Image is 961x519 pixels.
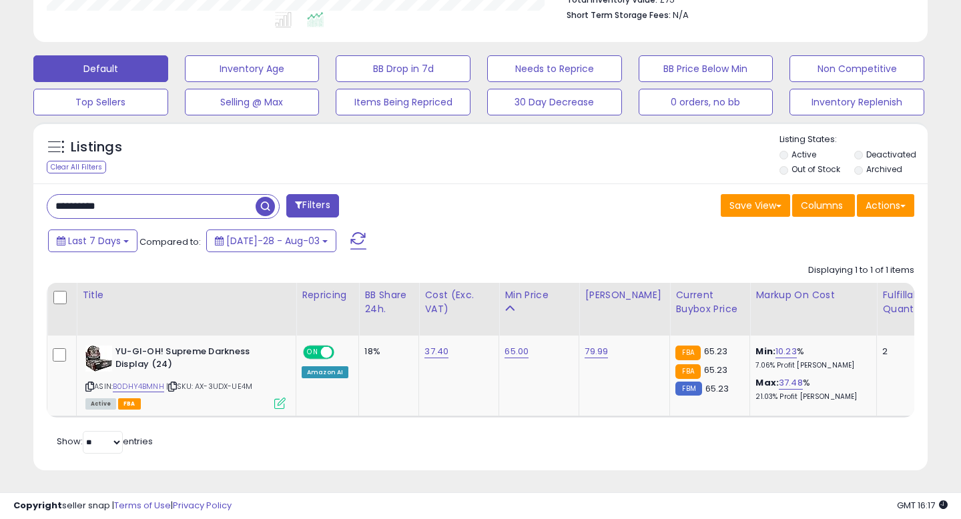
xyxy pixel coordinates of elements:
[302,288,353,302] div: Repricing
[792,194,855,217] button: Columns
[332,347,354,358] span: OFF
[173,499,232,512] a: Privacy Policy
[755,377,866,402] div: %
[585,345,608,358] a: 79.99
[755,392,866,402] p: 21.03% Profit [PERSON_NAME]
[85,346,286,408] div: ASIN:
[882,288,928,316] div: Fulfillable Quantity
[286,194,338,217] button: Filters
[779,133,928,146] p: Listing States:
[750,283,877,336] th: The percentage added to the cost of goods (COGS) that forms the calculator for Min & Max prices.
[721,194,790,217] button: Save View
[639,55,773,82] button: BB Price Below Min
[57,435,153,448] span: Show: entries
[336,55,470,82] button: BB Drop in 7d
[185,89,320,115] button: Selling @ Max
[639,89,773,115] button: 0 orders, no bb
[226,234,320,247] span: [DATE]-28 - Aug-03
[775,345,797,358] a: 10.23
[791,163,840,175] label: Out of Stock
[755,345,775,358] b: Min:
[487,55,622,82] button: Needs to Reprice
[48,229,137,252] button: Last 7 Days
[705,382,729,395] span: 65.23
[13,500,232,512] div: seller snap | |
[857,194,914,217] button: Actions
[424,345,448,358] a: 37.40
[801,199,843,212] span: Columns
[13,499,62,512] strong: Copyright
[33,89,168,115] button: Top Sellers
[82,288,290,302] div: Title
[33,55,168,82] button: Default
[779,376,803,390] a: 37.48
[68,234,121,247] span: Last 7 Days
[755,361,866,370] p: 7.06% Profit [PERSON_NAME]
[113,381,164,392] a: B0DHY4BMNH
[791,149,816,160] label: Active
[866,149,916,160] label: Deactivated
[675,288,744,316] div: Current Buybox Price
[755,346,866,370] div: %
[673,9,689,21] span: N/A
[206,229,336,252] button: [DATE]-28 - Aug-03
[185,55,320,82] button: Inventory Age
[139,235,201,248] span: Compared to:
[85,346,112,372] img: 51mKK6GMHSL._SL40_.jpg
[47,161,106,173] div: Clear All Filters
[71,138,122,157] h5: Listings
[755,288,871,302] div: Markup on Cost
[897,499,948,512] span: 2025-08-13 16:17 GMT
[675,364,700,379] small: FBA
[882,346,924,358] div: 2
[364,288,413,316] div: BB Share 24h.
[704,364,728,376] span: 65.23
[114,499,171,512] a: Terms of Use
[505,345,529,358] a: 65.00
[424,288,493,316] div: Cost (Exc. VAT)
[567,9,671,21] b: Short Term Storage Fees:
[364,346,408,358] div: 18%
[755,376,779,389] b: Max:
[789,55,924,82] button: Non Competitive
[85,398,116,410] span: All listings currently available for purchase on Amazon
[675,346,700,360] small: FBA
[166,381,252,392] span: | SKU: AX-3UDX-UE4M
[585,288,664,302] div: [PERSON_NAME]
[304,347,321,358] span: ON
[302,366,348,378] div: Amazon AI
[704,345,728,358] span: 65.23
[487,89,622,115] button: 30 Day Decrease
[675,382,701,396] small: FBM
[336,89,470,115] button: Items Being Repriced
[808,264,914,277] div: Displaying 1 to 1 of 1 items
[115,346,278,374] b: YU-GI-OH! Supreme Darkness Display (24)
[866,163,902,175] label: Archived
[789,89,924,115] button: Inventory Replenish
[505,288,573,302] div: Min Price
[118,398,141,410] span: FBA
